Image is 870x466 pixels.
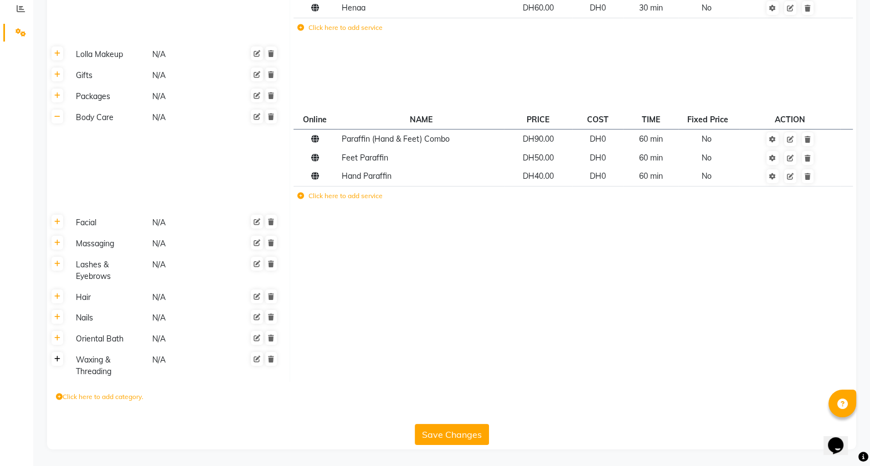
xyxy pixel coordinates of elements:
div: Body Care [71,111,147,125]
div: Oriental Bath [71,332,147,346]
label: Click here to add category. [56,392,143,402]
div: N/A [151,111,226,125]
div: Packages [71,90,147,103]
span: DH0 [590,3,606,13]
div: N/A [151,90,226,103]
span: DH90.00 [523,134,554,144]
span: 30 min [639,3,663,13]
button: Save Changes [415,424,489,445]
div: Nails [71,311,147,325]
span: Paraffin (Hand & Feet) Combo [342,134,450,144]
div: N/A [151,353,226,379]
div: N/A [151,216,226,230]
span: Hand Paraffin [342,171,392,181]
div: Lolla Makeup [71,48,147,61]
div: Massaging [71,237,147,251]
th: NAME [338,111,504,130]
div: N/A [151,69,226,82]
div: N/A [151,237,226,251]
span: 60 min [639,171,663,181]
th: COST [572,111,623,130]
span: DH0 [590,153,606,163]
span: Feet Paraffin [342,153,388,163]
div: N/A [151,332,226,346]
div: Hair [71,291,147,304]
th: Fixed Price [678,111,739,130]
span: DH50.00 [523,153,554,163]
div: Facial [71,216,147,230]
label: Click here to add service [297,23,383,33]
span: No [702,134,712,144]
div: N/A [151,311,226,325]
div: N/A [151,291,226,304]
span: No [702,3,712,13]
th: PRICE [504,111,572,130]
span: 60 min [639,134,663,144]
span: No [702,171,712,181]
div: N/A [151,258,226,283]
div: Lashes & Eyebrows [71,258,147,283]
label: Click here to add service [297,191,383,201]
span: 60 min [639,153,663,163]
span: DH40.00 [523,171,554,181]
span: Henaa [342,3,365,13]
span: DH0 [590,171,606,181]
span: No [702,153,712,163]
th: Online [294,111,338,130]
iframe: chat widget [823,422,859,455]
th: ACTION [739,111,840,130]
div: Gifts [71,69,147,82]
span: DH0 [590,134,606,144]
div: Waxing & Threading [71,353,147,379]
span: DH60.00 [523,3,554,13]
div: N/A [151,48,226,61]
th: TIME [623,111,678,130]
